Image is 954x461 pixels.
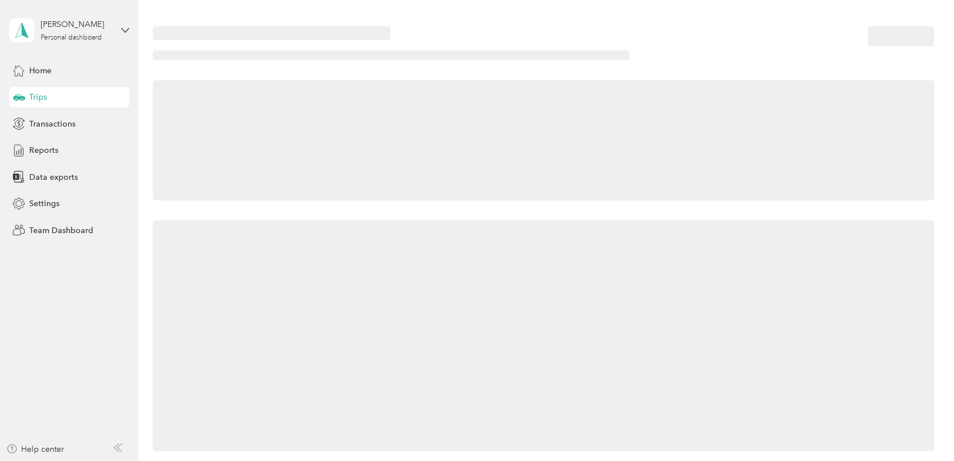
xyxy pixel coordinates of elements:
[29,198,60,210] span: Settings
[29,171,78,183] span: Data exports
[29,65,52,77] span: Home
[29,91,47,103] span: Trips
[29,144,58,156] span: Reports
[890,397,954,461] iframe: Everlance-gr Chat Button Frame
[6,443,65,455] button: Help center
[29,224,93,237] span: Team Dashboard
[29,118,76,130] span: Transactions
[41,34,102,41] div: Personal dashboard
[41,18,112,30] div: [PERSON_NAME]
